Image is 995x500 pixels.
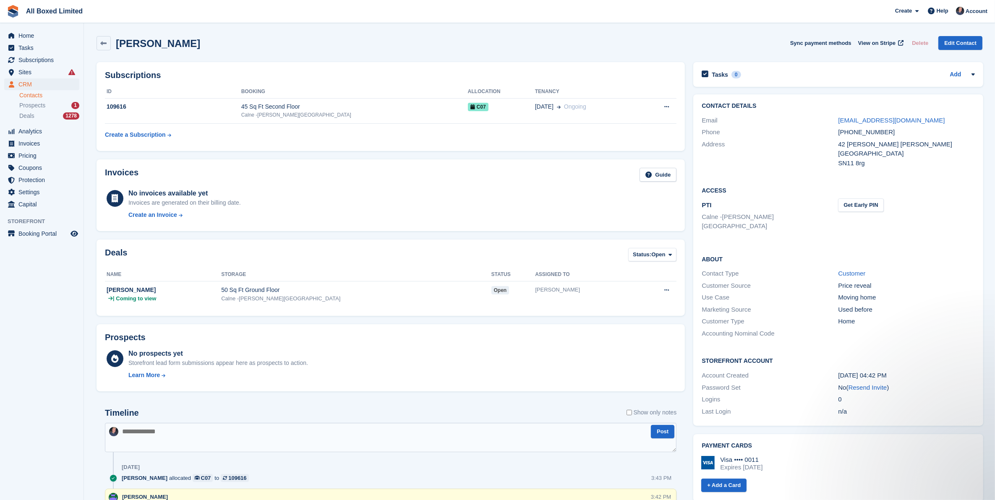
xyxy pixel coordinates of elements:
[702,255,974,263] h2: About
[228,474,246,482] div: 109616
[241,85,468,99] th: Booking
[627,408,677,417] label: Show only notes
[18,228,69,240] span: Booking Portal
[19,102,45,109] span: Prospects
[63,112,79,120] div: 1278
[838,317,974,326] div: Home
[702,212,838,231] li: Calne -[PERSON_NAME][GEOGRAPHIC_DATA]
[966,7,987,16] span: Account
[909,36,932,50] button: Delete
[651,474,671,482] div: 3:43 PM
[651,425,674,439] button: Post
[702,293,838,302] div: Use Case
[221,286,491,294] div: 50 Sq Ft Ground Floor
[221,294,491,303] div: Calne -[PERSON_NAME][GEOGRAPHIC_DATA]
[105,127,171,143] a: Create a Subscription
[105,130,166,139] div: Create a Subscription
[838,140,974,149] div: 42 [PERSON_NAME] [PERSON_NAME]
[564,103,586,110] span: Ongoing
[702,128,838,137] div: Phone
[838,159,974,168] div: SN11 8rg
[702,329,838,339] div: Accounting Nominal Code
[838,270,865,277] a: Customer
[4,198,79,210] a: menu
[702,371,838,380] div: Account Created
[18,198,69,210] span: Capital
[4,174,79,186] a: menu
[128,188,241,198] div: No invoices available yet
[18,138,69,149] span: Invoices
[468,85,535,99] th: Allocation
[8,217,84,226] span: Storefront
[702,443,974,449] h2: Payment cards
[4,42,79,54] a: menu
[71,102,79,109] div: 1
[4,78,79,90] a: menu
[241,102,468,111] div: 45 Sq Ft Second Floor
[4,186,79,198] a: menu
[122,494,168,500] span: [PERSON_NAME]
[535,268,637,281] th: Assigned to
[18,125,69,137] span: Analytics
[702,281,838,291] div: Customer Source
[950,70,961,80] a: Add
[4,66,79,78] a: menu
[651,250,665,259] span: Open
[193,474,213,482] a: C07
[19,112,34,120] span: Deals
[109,427,118,436] img: Dan Goss
[4,54,79,66] a: menu
[18,78,69,90] span: CRM
[201,474,211,482] div: C07
[105,333,146,342] h2: Prospects
[938,36,982,50] a: Edit Contact
[702,116,838,125] div: Email
[702,103,974,109] h2: Contact Details
[4,125,79,137] a: menu
[221,268,491,281] th: Storage
[128,198,241,207] div: Invoices are generated on their billing date.
[18,66,69,78] span: Sites
[702,305,838,315] div: Marketing Source
[838,128,974,137] div: [PHONE_NUMBER]
[838,117,945,124] a: [EMAIL_ADDRESS][DOMAIN_NAME]
[838,198,883,212] button: Get Early PIN
[731,71,741,78] div: 0
[122,464,140,471] div: [DATE]
[18,174,69,186] span: Protection
[702,317,838,326] div: Customer Type
[128,349,308,359] div: No prospects yet
[105,85,241,99] th: ID
[855,36,906,50] a: View on Stripe
[790,36,851,50] button: Sync payment methods
[122,474,253,482] div: allocated to
[535,286,637,294] div: [PERSON_NAME]
[849,384,887,391] a: Resend Invite
[633,250,651,259] span: Status:
[702,186,974,194] h2: Access
[7,5,19,18] img: stora-icon-8386f47178a22dfd0bd8f6a31ec36ba5ce8667c1dd55bd0f319d3a0aa187defe.svg
[128,359,308,367] div: Storefront lead form submissions appear here as prospects to action.
[107,286,221,294] div: [PERSON_NAME]
[627,408,632,417] input: Show only notes
[702,395,838,404] div: Logins
[838,281,974,291] div: Price reveal
[19,112,79,120] a: Deals 1278
[491,286,509,294] span: open
[18,54,69,66] span: Subscriptions
[241,111,468,119] div: Calne -[PERSON_NAME][GEOGRAPHIC_DATA]
[18,162,69,174] span: Coupons
[468,103,488,111] span: C07
[68,69,75,76] i: Smart entry sync failures have occurred
[18,30,69,42] span: Home
[18,186,69,198] span: Settings
[128,211,241,219] a: Create an Invoice
[128,211,177,219] div: Create an Invoice
[702,407,838,417] div: Last Login
[535,85,640,99] th: Tenancy
[128,371,160,380] div: Learn More
[491,268,535,281] th: Status
[838,305,974,315] div: Used before
[4,30,79,42] a: menu
[105,102,241,111] div: 109616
